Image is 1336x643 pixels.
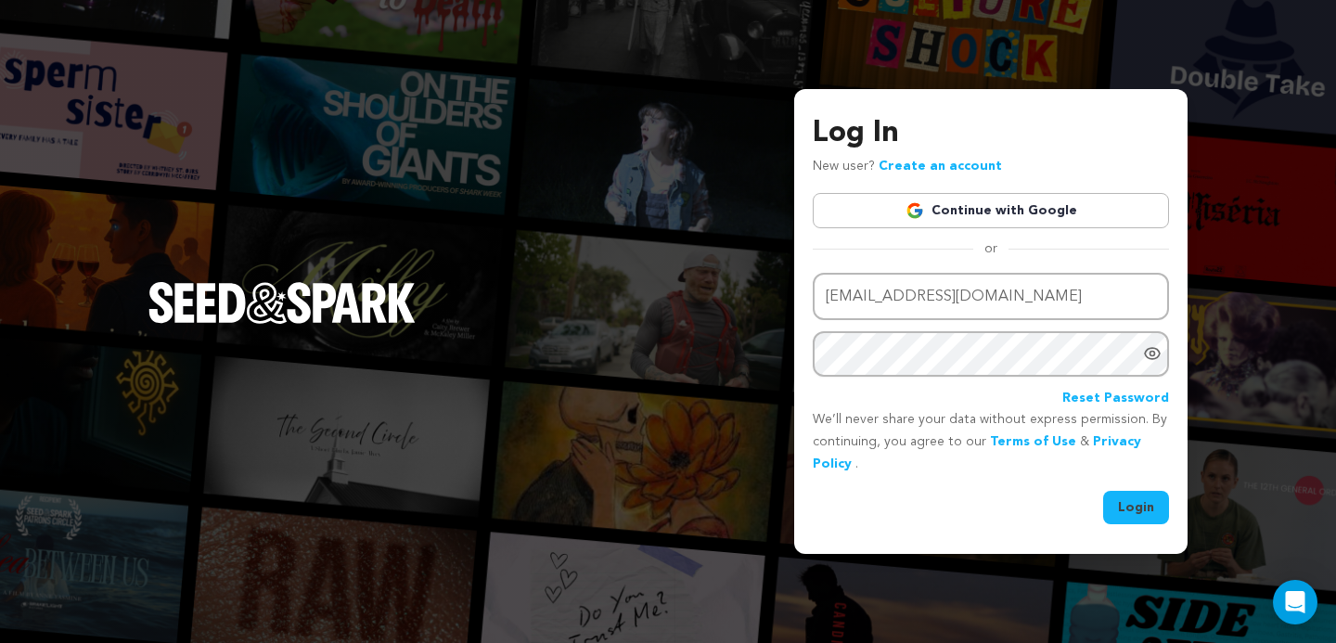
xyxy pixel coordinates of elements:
img: Google logo [906,201,924,220]
h3: Log In [813,111,1169,156]
a: Seed&Spark Homepage [148,282,416,360]
button: Login [1103,491,1169,524]
input: Email address [813,273,1169,320]
span: or [973,239,1008,258]
a: Continue with Google [813,193,1169,228]
a: Privacy Policy [813,435,1141,470]
div: Open Intercom Messenger [1273,580,1317,624]
a: Reset Password [1062,388,1169,410]
a: Show password as plain text. Warning: this will display your password on the screen. [1143,344,1162,363]
img: Seed&Spark Logo [148,282,416,323]
p: New user? [813,156,1002,178]
p: We’ll never share your data without express permission. By continuing, you agree to our & . [813,409,1169,475]
a: Terms of Use [990,435,1076,448]
a: Create an account [879,160,1002,173]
